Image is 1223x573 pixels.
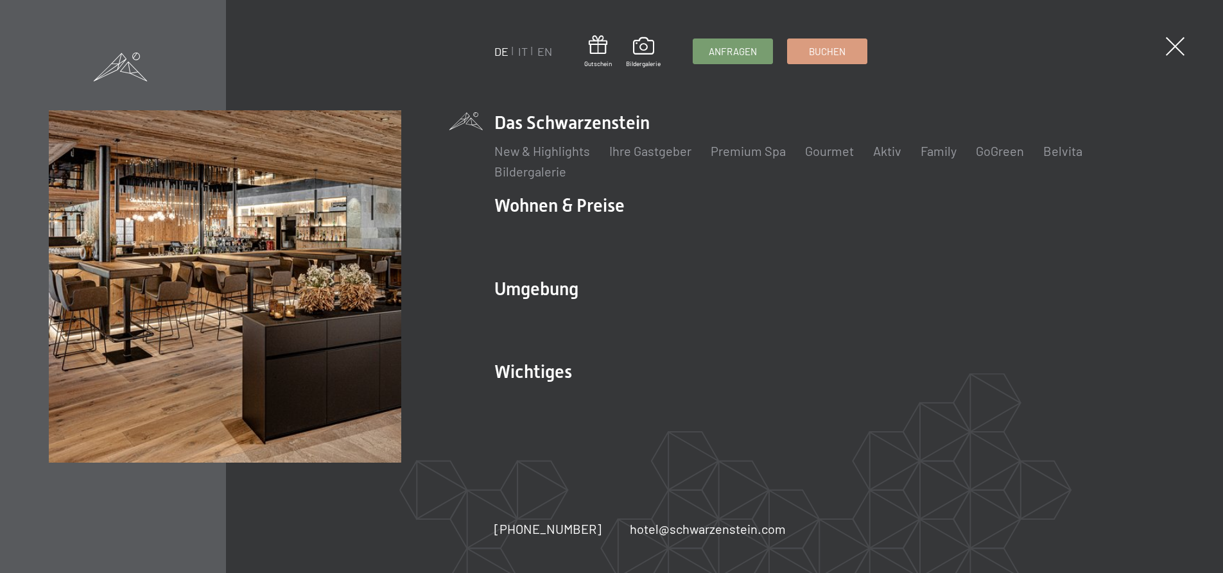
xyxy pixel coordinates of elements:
a: Gourmet [805,143,854,158]
span: Buchen [809,45,846,58]
span: [PHONE_NUMBER] [494,521,602,536]
a: Aktiv [873,143,901,158]
a: [PHONE_NUMBER] [494,520,602,538]
a: EN [537,44,552,58]
span: Bildergalerie [626,59,661,68]
a: Bildergalerie [494,164,566,179]
a: IT [518,44,528,58]
a: Belvita [1043,143,1082,158]
a: Family [921,143,957,158]
a: Ihre Gastgeber [609,143,691,158]
span: Gutschein [584,59,612,68]
span: Anfragen [709,45,757,58]
a: Anfragen [693,39,772,64]
img: Wellnesshotel Südtirol SCHWARZENSTEIN - Wellnessurlaub in den Alpen [49,110,401,463]
a: GoGreen [976,143,1024,158]
a: Buchen [788,39,867,64]
a: DE [494,44,508,58]
a: New & Highlights [494,143,590,158]
a: Bildergalerie [626,37,661,68]
a: hotel@schwarzenstein.com [630,520,786,538]
a: Premium Spa [711,143,786,158]
a: Gutschein [584,35,612,68]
